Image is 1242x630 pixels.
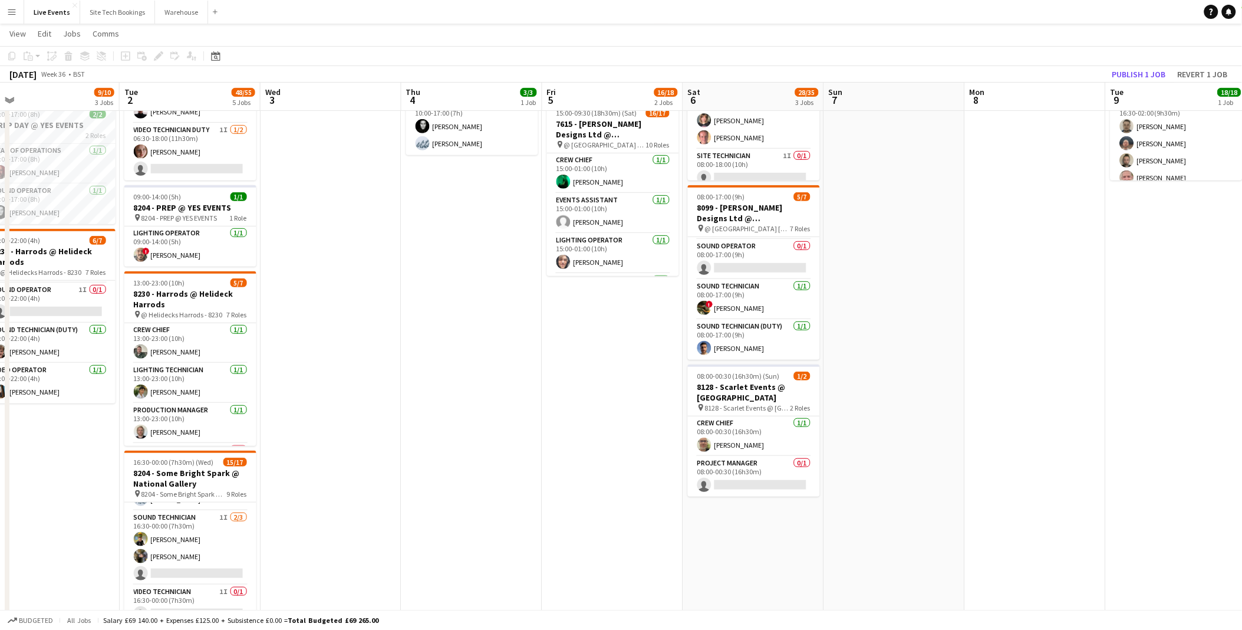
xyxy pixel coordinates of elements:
span: 1 Role [230,214,247,222]
app-job-card: 08:00-17:00 (9h)5/78099 - [PERSON_NAME] Designs Ltd @ [GEOGRAPHIC_DATA] @ [GEOGRAPHIC_DATA] [GEOG... [688,185,820,360]
span: 9/10 [94,88,114,97]
span: 15:00-09:30 (18h30m) (Sat) [556,109,637,117]
span: Sat [688,87,701,97]
span: 13:00-23:00 (10h) [134,278,185,287]
span: 5/7 [794,192,811,201]
a: Comms [88,26,124,41]
h3: 8204 - PREP @ YES EVENTS [124,202,256,213]
h3: 8204 - Some Bright Spark @ National Gallery [124,468,256,489]
app-card-role: Crew Chief1/108:00-00:30 (16h30m)[PERSON_NAME] [688,416,820,457]
button: Site Tech Bookings [80,1,155,24]
a: Jobs [58,26,85,41]
span: 4 [404,93,421,107]
span: 10 Roles [646,140,670,149]
div: Salary £69 140.00 + Expenses £125.00 + Subsistence £0.00 = [103,616,378,625]
span: 15/17 [223,458,247,467]
app-card-role: Lighting Technician1/113:00-23:00 (10h)[PERSON_NAME] [124,363,256,403]
span: 9 Roles [227,490,247,498]
span: @ [GEOGRAPHIC_DATA] [GEOGRAPHIC_DATA] - 8099 [705,224,790,233]
span: Fri [547,87,556,97]
span: @ Helidecks Harrods - 8230 [141,310,223,319]
h3: 8099 - [PERSON_NAME] Designs Ltd @ [GEOGRAPHIC_DATA] [688,202,820,224]
app-card-role: Video Technician Duty1I1/206:30-18:00 (11h30m)[PERSON_NAME] [124,123,256,181]
span: @ Helidecks Harrods - 8230 [1,268,82,277]
span: 2/2 [90,110,106,119]
div: 15:00-09:30 (18h30m) (Sat)16/177615 - [PERSON_NAME] Designs Ltd @ [GEOGRAPHIC_DATA] @ [GEOGRAPHIC... [547,101,679,276]
button: Live Events [24,1,80,24]
a: View [5,26,31,41]
div: 08:00-00:30 (16h30m) (Sun)1/28128 - Scarlet Events @ [GEOGRAPHIC_DATA] 8128 - Scarlet Events @ [G... [688,365,820,497]
app-card-role: Lighting Operator1/109:00-14:00 (5h)![PERSON_NAME] [124,227,256,267]
span: 6/7 [90,236,106,245]
span: Tue [124,87,138,97]
button: Warehouse [155,1,208,24]
div: [DATE] [9,68,37,80]
span: Sun [829,87,843,97]
app-card-role: Production Manager1/113:00-23:00 (10h)[PERSON_NAME] [124,403,256,444]
app-card-role: Sound Technician1/108:00-17:00 (9h)![PERSON_NAME] [688,280,820,320]
span: 7 Roles [790,224,811,233]
span: 18/18 [1218,88,1241,97]
span: 7 Roles [86,268,106,277]
span: 9 [1109,93,1124,107]
span: 3/3 [520,88,537,97]
span: 09:00-14:00 (5h) [134,192,182,201]
span: Mon [970,87,985,97]
span: 16:30-00:00 (7h30m) (Wed) [134,458,214,467]
span: 5/7 [230,278,247,287]
div: 3 Jobs [95,98,114,107]
app-card-role: Sound Technician (Duty)1/108:00-17:00 (9h)[PERSON_NAME] [688,320,820,360]
div: 3 Jobs [796,98,818,107]
app-card-role: Project Manager0/1 [124,444,256,484]
app-card-role: Crew Chief1/113:00-23:00 (10h)[PERSON_NAME] [124,323,256,363]
app-job-card: 16:30-00:00 (7h30m) (Wed)15/178204 - Some Bright Spark @ National Gallery 8204 - Some Bright Spar... [124,451,256,625]
span: 48/55 [232,88,255,97]
span: 2 Roles [790,403,811,412]
span: Budgeted [19,616,53,625]
div: 2 Jobs [655,98,677,107]
span: 8204 - PREP @ YES EVENTS [141,214,218,222]
span: 1/1 [230,192,247,201]
span: Total Budgeted £69 265.00 [288,616,378,625]
span: 5 [545,93,556,107]
span: Tue [1111,87,1124,97]
span: Comms [93,28,119,39]
span: 7 [827,93,843,107]
span: 16/18 [654,88,678,97]
span: All jobs [65,616,93,625]
span: 28/35 [795,88,819,97]
app-job-card: 09:00-14:00 (5h)1/18204 - PREP @ YES EVENTS 8204 - PREP @ YES EVENTS1 RoleLighting Operator1/109:... [124,185,256,267]
app-card-role: Sound Technician1I2/316:30-00:00 (7h30m)[PERSON_NAME][PERSON_NAME] [124,511,256,585]
button: Revert 1 job [1173,67,1233,82]
span: 16/17 [646,109,670,117]
span: Edit [38,28,51,39]
span: @ [GEOGRAPHIC_DATA] - 7615 [564,140,646,149]
button: Budgeted [6,614,55,627]
div: 5 Jobs [232,98,255,107]
app-card-role: Lighting Technician3/3 [547,274,679,348]
h3: 7615 - [PERSON_NAME] Designs Ltd @ [GEOGRAPHIC_DATA] [547,119,679,140]
span: 8204 - Some Bright Spark @ National Gallery [141,490,227,498]
div: 1 Job [521,98,536,107]
span: View [9,28,26,39]
app-card-role: Lighting Operator1/115:00-01:00 (10h)[PERSON_NAME] [547,234,679,274]
h3: 8128 - Scarlet Events @ [GEOGRAPHIC_DATA] [688,382,820,403]
span: 2 [123,93,138,107]
app-card-role: Project Manager0/108:00-00:30 (16h30m) [688,457,820,497]
span: 3 [263,93,281,107]
span: ! [143,248,150,255]
span: 08:00-00:30 (16h30m) (Sun) [697,372,780,380]
span: 6 [686,93,701,107]
div: 1 Job [1218,98,1241,107]
span: Wed [265,87,281,97]
span: 1/2 [794,372,811,380]
button: Publish 1 job [1108,67,1171,82]
app-card-role: Video Technician1I0/116:30-00:00 (7h30m) [124,585,256,625]
div: BST [73,70,85,78]
span: Jobs [63,28,81,39]
app-job-card: 13:00-23:00 (10h)5/78230 - Harrods @ Helideck Harrods @ Helidecks Harrods - 82307 RolesCrew Chief... [124,271,256,446]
